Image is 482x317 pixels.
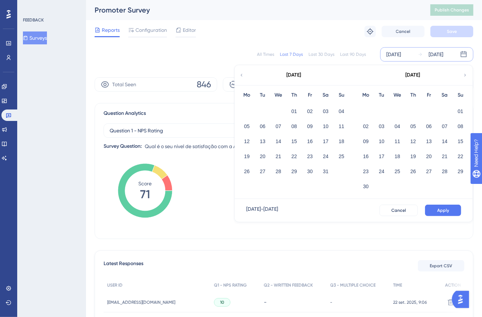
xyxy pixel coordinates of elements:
[304,135,316,147] button: 16
[145,142,257,151] span: Qual é o seu nível de satisfação com a Assertiva?
[391,208,406,213] span: Cancel
[405,91,421,99] div: Th
[304,165,316,177] button: 30
[360,150,372,162] button: 16
[288,105,300,117] button: 01
[406,71,420,79] div: [DATE]
[304,150,316,162] button: 23
[104,123,247,138] button: Question 1 - NPS Rating
[220,299,224,305] span: 10
[445,282,461,288] span: ACTION
[376,165,388,177] button: 24
[304,105,316,117] button: 02
[418,260,464,272] button: Export CSV
[425,205,461,216] button: Apply
[288,135,300,147] button: 15
[376,150,388,162] button: 17
[318,91,334,99] div: Sa
[320,135,332,147] button: 17
[430,4,473,16] button: Publish Changes
[407,150,419,162] button: 19
[272,150,285,162] button: 21
[386,50,401,59] div: [DATE]
[264,299,323,306] div: -
[454,120,467,132] button: 08
[454,150,467,162] button: 22
[437,208,449,213] span: Apply
[272,120,285,132] button: 07
[393,282,402,288] span: TIME
[330,282,376,288] span: Q3 - MULTIPLE CHOICE
[437,91,453,99] div: Sa
[358,91,374,99] div: Mo
[287,71,301,79] div: [DATE]
[320,105,332,117] button: 03
[447,29,457,34] span: Save
[423,150,435,162] button: 20
[288,150,300,162] button: 22
[104,142,142,151] div: Survey Question:
[255,91,271,99] div: Tu
[257,52,274,57] div: All Times
[271,91,286,99] div: We
[330,299,333,305] span: -
[102,26,120,34] span: Reports
[454,105,467,117] button: 01
[382,26,425,37] button: Cancel
[280,52,303,57] div: Last 7 Days
[183,26,196,34] span: Editor
[241,165,253,177] button: 26
[391,135,404,147] button: 11
[421,91,437,99] div: Fr
[23,17,44,23] div: FEEDBACK
[360,135,372,147] button: 09
[380,205,418,216] button: Cancel
[304,120,316,132] button: 09
[214,282,247,288] span: Q1 - NPS RATING
[107,299,175,305] span: [EMAIL_ADDRESS][DOMAIN_NAME]
[423,135,435,147] button: 13
[407,165,419,177] button: 26
[257,135,269,147] button: 13
[396,29,411,34] span: Cancel
[241,120,253,132] button: 05
[335,135,348,147] button: 18
[390,91,405,99] div: We
[454,165,467,177] button: 29
[272,165,285,177] button: 28
[454,135,467,147] button: 15
[320,165,332,177] button: 31
[302,91,318,99] div: Fr
[286,91,302,99] div: Th
[360,165,372,177] button: 23
[320,120,332,132] button: 10
[112,80,136,89] span: Total Seen
[430,263,453,269] span: Export CSV
[453,91,468,99] div: Su
[23,31,47,44] button: Surveys
[340,52,366,57] div: Last 90 Days
[17,2,45,10] span: Need Help?
[423,165,435,177] button: 27
[439,120,451,132] button: 07
[435,7,469,13] span: Publish Changes
[241,135,253,147] button: 12
[430,26,473,37] button: Save
[309,52,334,57] div: Last 30 Days
[241,150,253,162] button: 19
[135,26,167,34] span: Configuration
[374,91,390,99] div: Tu
[335,105,348,117] button: 04
[376,135,388,147] button: 10
[104,109,146,118] span: Question Analytics
[107,282,123,288] span: USER ID
[246,205,278,216] div: [DATE] - [DATE]
[391,150,404,162] button: 18
[423,120,435,132] button: 06
[335,150,348,162] button: 25
[376,120,388,132] button: 03
[439,150,451,162] button: 21
[391,165,404,177] button: 25
[429,50,443,59] div: [DATE]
